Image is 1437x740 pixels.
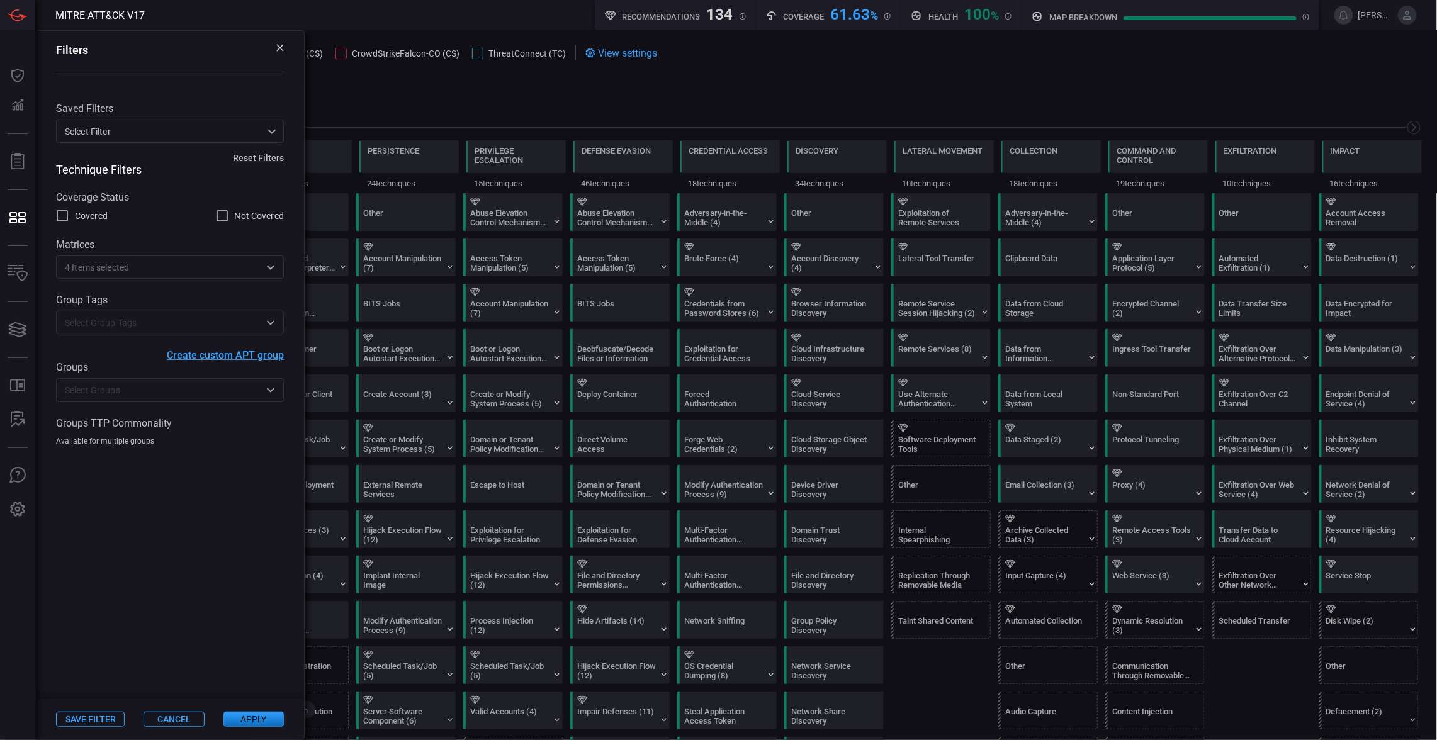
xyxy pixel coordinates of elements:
div: TA0010: Exfiltration [1215,140,1315,193]
div: T1619: Cloud Storage Object Discovery [784,420,884,457]
div: Network Denial of Service (2) [1326,480,1405,499]
div: T1555: Credentials from Password Stores [677,284,777,322]
h5: Coverage [784,12,825,21]
button: Preferences [3,495,33,525]
div: Service Stop [1326,571,1405,590]
div: T1135: Network Share Discovery [784,692,884,729]
button: Inventory [3,259,33,289]
div: T1110: Brute Force [677,238,777,276]
div: T1499: Endpoint Denial of Service [1319,374,1419,412]
div: 34 techniques [787,173,887,193]
div: Brute Force (4) [684,254,763,272]
div: T1210: Exploitation of Remote Services [891,193,991,231]
div: T1621: Multi-Factor Authentication Request Generation [677,556,777,593]
div: Data Staged (2) [1005,435,1084,454]
div: Command and Control [1117,146,1200,165]
div: T1211: Exploitation for Defense Evasion [570,510,670,548]
div: T1072: Software Deployment Tools [891,420,991,457]
h4: Technique Filters [56,163,284,176]
div: T1574: Hijack Execution Flow [356,510,456,548]
div: Other [1105,193,1205,231]
div: Use Alternate Authentication Material (4) [898,390,977,408]
div: T1098: Account Manipulation [463,284,563,322]
div: Create Account (3) [363,390,442,408]
div: TA0007: Discovery [787,140,887,193]
div: T1489: Service Stop [1319,556,1419,593]
div: T1134: Access Token Manipulation [570,238,670,276]
div: Lateral Movement [903,146,983,155]
div: 134 [707,6,733,21]
div: Exfiltration Over Web Service (4) [1219,480,1298,499]
div: T1557: Adversary-in-the-Middle [998,193,1098,231]
div: Software Deployment Tools [898,435,977,454]
div: Modify Authentication Process (9) [684,480,763,499]
span: Covered [75,210,108,223]
div: Collection [1010,146,1057,155]
div: 61.63 [831,6,879,21]
div: T1197: BITS Jobs [570,284,670,322]
div: T1078: Valid Accounts [463,692,563,729]
span: [PERSON_NAME].[PERSON_NAME] [1358,10,1393,20]
div: Account Discovery (4) [791,254,870,272]
div: T1091: Replication Through Removable Media (Not covered) [891,556,991,593]
div: Exfiltration [1224,146,1277,155]
div: Boot or Logon Autostart Execution (14) [363,344,442,363]
div: Credential Access [689,146,768,155]
div: T1047: Windows Management Instrumentation [249,601,349,639]
div: Transfer Data to Cloud Account [1219,525,1298,544]
button: Open [262,259,279,276]
div: T1562: Impair Defenses [570,692,670,729]
div: Abuse Elevation Control Mechanism (6) [470,208,549,227]
div: Other [249,193,349,231]
div: T1219: Remote Access Tools [1105,510,1205,548]
div: T1080: Taint Shared Content (Not covered) [891,601,991,639]
div: T1490: Inhibit System Recovery [1319,420,1419,457]
div: T1543: Create or Modify System Process [463,374,563,412]
div: T1531: Account Access Removal [1319,193,1419,231]
div: Email Collection (3) [1005,480,1084,499]
div: T1204: User Execution [249,556,349,593]
div: Persistence [368,146,419,155]
label: Group Tags [56,294,284,306]
div: 19 techniques [1108,173,1208,193]
div: T1580: Cloud Infrastructure Discovery [784,329,884,367]
button: Save Filter [56,712,125,727]
div: Data Manipulation (3) [1326,344,1405,363]
div: T1484: Domain or Tenant Policy Modification [570,465,670,503]
div: T1134: Access Token Manipulation [463,238,563,276]
div: Forced Authentication [684,390,763,408]
div: T1569: System Services [249,510,349,548]
div: Impact [1331,146,1360,155]
div: T1547: Boot or Logon Autostart Execution [463,329,563,367]
div: T1530: Data from Cloud Storage [998,284,1098,322]
div: T1074: Data Staged [998,420,1098,457]
button: Open [262,314,279,332]
div: Domain Trust Discovery [791,525,870,544]
div: T1111: Multi-Factor Authentication Interception [677,510,777,548]
div: T1572: Protocol Tunneling [1105,420,1205,457]
div: T1053: Scheduled Task/Job [356,646,456,684]
div: T1071: Application Layer Protocol [1105,238,1205,276]
div: Deobfuscate/Decode Files or Information [577,344,656,363]
div: Exploitation for Credential Access [684,344,763,363]
div: External Remote Services [363,480,442,499]
div: Data from Information Repositories (5) [1005,344,1084,363]
div: Ingress Tool Transfer [1112,344,1191,363]
div: TA0011: Command and Control [1108,140,1208,193]
div: Exfiltration Over Other Network Medium (1) [1219,571,1298,590]
div: T1498: Network Denial of Service [1319,465,1419,503]
div: Forge Web Credentials (2) [684,435,763,454]
div: Data Destruction (1) [1326,254,1405,272]
div: T1485: Data Destruction [1319,238,1419,276]
div: T1068: Exploitation for Privilege Escalation [463,510,563,548]
div: T1573: Encrypted Channel [1105,284,1205,322]
div: T1040: Network Sniffing [677,601,777,639]
div: T1606: Forge Web Credentials [677,420,777,457]
div: T1072: Software Deployment Tools [249,465,349,503]
div: T1548: Abuse Elevation Control Mechanism [570,193,670,231]
span: Not Covered [235,210,284,223]
div: T1574: Hijack Execution Flow [463,556,563,593]
div: T1114: Email Collection [998,465,1098,503]
div: Exfiltration Over C2 Channel [1219,390,1298,408]
div: T1102: Web Service [1105,556,1205,593]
